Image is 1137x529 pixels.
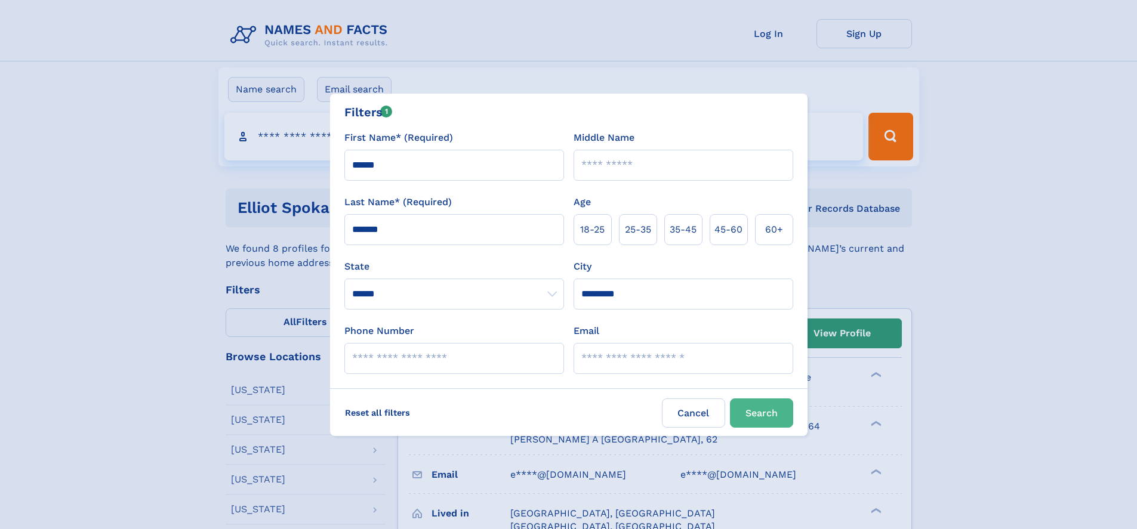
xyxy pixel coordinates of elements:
div: Filters [344,103,393,121]
label: Age [574,195,591,209]
span: 35‑45 [670,222,697,237]
label: Cancel [662,398,725,428]
span: 18‑25 [580,222,605,237]
label: City [574,259,591,274]
button: Search [730,398,793,428]
label: Phone Number [344,324,414,338]
span: 45‑60 [714,222,742,237]
span: 25‑35 [625,222,651,237]
label: Last Name* (Required) [344,195,452,209]
label: Middle Name [574,131,634,145]
span: 60+ [765,222,783,237]
label: State [344,259,564,274]
label: Email [574,324,599,338]
label: Reset all filters [337,398,418,427]
label: First Name* (Required) [344,131,453,145]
